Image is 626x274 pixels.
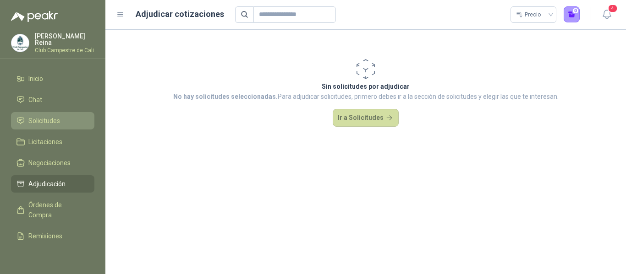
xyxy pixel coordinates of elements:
a: Chat [11,91,94,108]
img: Company Logo [11,34,29,52]
a: Remisiones [11,227,94,245]
span: Órdenes de Compra [28,200,86,220]
span: Remisiones [28,231,62,241]
a: Configuración [11,248,94,266]
p: Club Campestre de Cali [35,48,94,53]
a: Solicitudes [11,112,94,129]
p: Sin solicitudes por adjudicar [173,81,559,91]
h1: Adjudicar cotizaciones [136,8,224,21]
span: 4 [608,4,618,13]
button: 0 [564,6,580,23]
span: Inicio [28,74,43,84]
span: Negociaciones [28,158,71,168]
span: Solicitudes [28,116,60,126]
a: Inicio [11,70,94,87]
p: [PERSON_NAME] Reina [35,33,94,46]
strong: No hay solicitudes seleccionadas. [173,93,278,100]
div: Precio [516,8,543,21]
a: Negociaciones [11,154,94,172]
a: Adjudicación [11,175,94,193]
button: 4 [599,6,615,23]
a: Licitaciones [11,133,94,150]
img: Logo peakr [11,11,58,22]
span: Licitaciones [28,137,62,147]
span: Chat [28,95,42,105]
button: Ir a Solicitudes [333,109,399,127]
a: Órdenes de Compra [11,196,94,224]
span: Adjudicación [28,179,66,189]
p: Para adjudicar solicitudes, primero debes ir a la sección de solicitudes y elegir las que te inte... [173,91,559,102]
